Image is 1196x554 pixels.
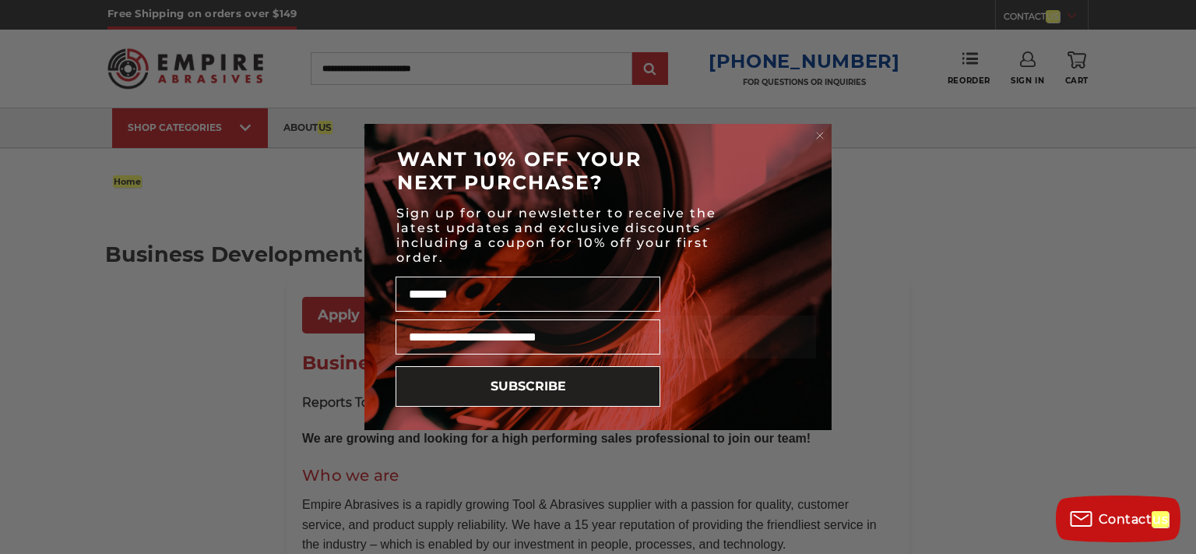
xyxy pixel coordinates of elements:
[396,366,660,407] button: SUBSCRIBE
[1056,496,1180,542] button: Contact us
[396,206,716,265] span: Sign up for our newsletter to receive the latest updates and exclusive discounts - including a co...
[812,128,828,143] button: Close dialog
[397,147,642,194] span: WANT 10% OFF YOUR NEXT PURCHASE?
[1152,511,1169,528] em: us
[396,319,660,355] input: Email
[1099,511,1170,528] span: Contact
